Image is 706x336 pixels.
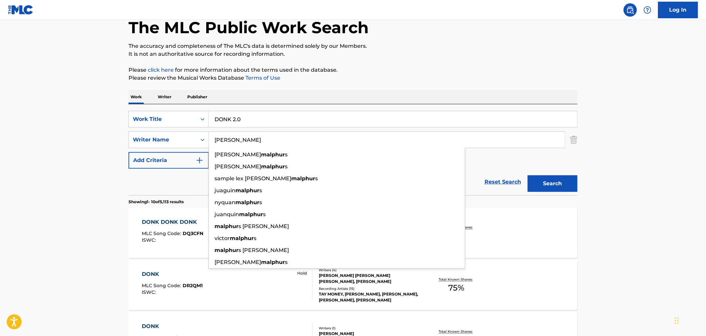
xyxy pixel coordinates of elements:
div: Drag [675,311,679,331]
div: Writer Name [133,136,193,144]
button: Search [528,175,577,192]
p: Showing 1 - 10 of 5,113 results [129,199,184,205]
span: s [259,187,262,194]
span: victor [215,235,230,241]
h1: The MLC Public Work Search [129,18,369,38]
strong: malphur [235,187,259,194]
span: s [285,259,288,265]
span: nyquan [215,199,235,206]
p: Writer [156,90,173,104]
a: DONKMLC Song Code:DR2QM1ISWC: HoldWriters (4)[PERSON_NAME] [PERSON_NAME] [PERSON_NAME], [PERSON_N... [129,260,577,310]
div: Writers ( 1 ) [319,326,419,331]
span: juanquin [215,211,239,217]
span: s [285,151,288,158]
strong: malphur [230,235,254,241]
a: Reset Search [481,175,524,189]
span: [PERSON_NAME] [215,163,261,170]
strong: malphur [239,211,263,217]
span: s [315,175,318,182]
div: DONK [142,270,203,278]
p: Work [129,90,144,104]
span: juaguin [215,187,235,194]
span: DQ3CFN [183,230,204,236]
form: Search Form [129,111,577,195]
span: MLC Song Code : [142,283,183,289]
span: [PERSON_NAME] [215,151,261,158]
div: Work Title [133,115,193,123]
a: Log In [658,2,698,18]
a: DONK DONK DONKMLC Song Code:DQ3CFNISWC:Writers (1)[PERSON_NAME]Recording Artists (5)KLUBBHEADS, K... [129,208,577,258]
p: Total Known Shares: [439,277,474,282]
iframe: Chat Widget [673,304,706,336]
strong: malphur [261,163,285,170]
span: sample lex [PERSON_NAME] [215,175,291,182]
strong: malphur [261,151,285,158]
img: Delete Criterion [570,131,577,148]
span: s [254,235,256,241]
div: [PERSON_NAME] [PERSON_NAME] [PERSON_NAME], [PERSON_NAME] [319,273,419,285]
div: TAY MONEY, [PERSON_NAME], [PERSON_NAME], [PERSON_NAME], [PERSON_NAME] [319,291,419,303]
p: It is not an authoritative source for recording information. [129,50,577,58]
img: help [644,6,652,14]
p: Publisher [185,90,209,104]
a: Terms of Use [244,75,280,81]
a: click here [148,67,174,73]
span: 75 % [449,282,465,294]
div: Writers ( 4 ) [319,268,419,273]
span: ISWC : [142,237,158,243]
img: MLC Logo [8,5,34,15]
span: s [263,211,266,217]
strong: malphur [235,199,259,206]
strong: malphur [215,223,238,229]
span: ISWC : [142,289,158,295]
img: search [626,6,634,14]
span: s [PERSON_NAME] [238,223,289,229]
p: Please for more information about the terms used in the database. [129,66,577,74]
strong: malphur [261,259,285,265]
span: [PERSON_NAME] [215,259,261,265]
p: Hold [297,270,307,276]
button: Add Criteria [129,152,209,169]
img: 9d2ae6d4665cec9f34b9.svg [196,156,204,164]
p: Please review the Musical Works Database [129,74,577,82]
span: s [259,199,262,206]
div: Recording Artists ( 15 ) [319,286,419,291]
span: s [285,163,288,170]
div: Help [641,3,654,17]
div: DONK [142,322,203,330]
strong: malphur [291,175,315,182]
div: DONK DONK DONK [142,218,204,226]
span: MLC Song Code : [142,230,183,236]
span: s [PERSON_NAME] [238,247,289,253]
a: Public Search [624,3,637,17]
strong: malphur [215,247,238,253]
p: The accuracy and completeness of The MLC's data is determined solely by our Members. [129,42,577,50]
p: Total Known Shares: [439,329,474,334]
span: DR2QM1 [183,283,203,289]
